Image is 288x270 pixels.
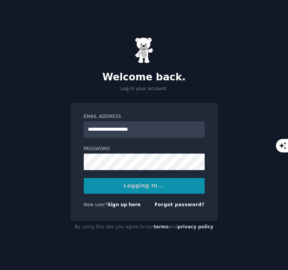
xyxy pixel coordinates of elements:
[71,221,218,233] div: By using this site you agree to our and
[154,224,169,229] a: terms
[84,146,205,152] label: Password
[71,71,218,83] h2: Welcome back.
[71,86,218,92] p: Log in your account.
[155,202,205,207] a: Forgot password?
[178,224,214,229] a: privacy policy
[135,37,154,63] img: Gummy Bear
[84,113,205,120] label: Email Address
[107,202,140,207] a: Sign up here
[84,202,108,207] span: New user?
